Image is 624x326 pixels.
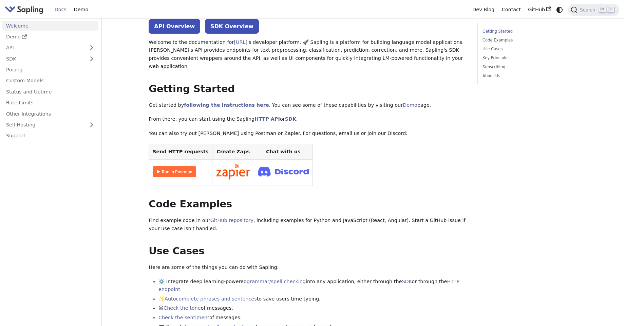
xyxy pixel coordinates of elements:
a: Self-Hosting [2,120,98,130]
a: Autocomplete phrases and sentences [165,296,257,302]
a: API Overview [149,19,200,34]
a: Subscribing [483,64,574,70]
a: Key Principles [483,55,574,61]
img: Sapling.ai [5,5,43,15]
kbd: K [607,6,614,13]
a: Pricing [2,65,98,75]
img: Join Discord [258,165,309,178]
p: From there, you can start using the Sapling or . [149,115,468,123]
a: HTTP API [254,116,280,122]
img: Run in Postman [153,166,196,177]
a: Check the sentiment [158,315,209,320]
a: SDK [285,116,296,122]
a: Rate Limits [2,98,98,108]
a: GitHub repository [210,218,253,223]
a: Support [2,131,98,141]
th: Create Zaps [212,144,254,160]
p: Welcome to the documentation for 's developer platform. 🚀 Sapling is a platform for building lang... [149,38,468,71]
a: Demo [70,4,92,15]
a: Welcome [2,21,98,31]
span: Search [578,7,599,13]
th: Send HTTP requests [149,144,212,160]
th: Chat with us [254,144,313,160]
p: You can also try out [PERSON_NAME] using Postman or Zapier. For questions, email us or join our D... [149,130,468,138]
a: Custom Models [2,76,98,86]
h2: Getting Started [149,83,468,95]
a: Other Integrations [2,109,98,119]
a: Demo [403,102,417,108]
p: Get started by . You can see some of these capabilities by visiting our page. [149,101,468,109]
a: Demo [2,32,98,42]
a: Code Examples [483,37,574,44]
button: Expand sidebar category 'API' [85,43,98,53]
button: Switch between dark and light mode (currently system mode) [555,5,565,15]
a: API [2,43,85,53]
li: ✨ to save users time typing. [158,295,468,303]
p: Find example code in our , including examples for Python and JavaScript (React, Angular). Start a... [149,217,468,233]
a: Getting Started [483,28,574,35]
p: Here are some of the things you can do with Sapling: [149,263,468,272]
a: Check the tone [164,305,201,311]
a: Use Cases [483,46,574,52]
a: Status and Uptime [2,87,98,97]
li: ⚙️ Integrate deep learning-powered into any application, either through the or through the . [158,278,468,294]
a: Dev Blog [469,4,498,15]
a: Sapling.ai [5,5,46,15]
a: Contact [498,4,525,15]
a: SDK [2,54,85,64]
li: of messages. [158,314,468,322]
img: Connect in Zapier [216,164,250,179]
button: Search (Ctrl+K) [568,4,619,16]
a: grammar/spell checking [247,279,306,284]
a: [URL] [234,39,247,45]
button: Expand sidebar category 'SDK' [85,54,98,64]
a: following the instructions here [184,102,269,108]
li: 😀 of messages. [158,304,468,312]
a: SDK Overview [205,19,259,34]
h2: Code Examples [149,198,468,210]
a: About Us [483,73,574,79]
h2: Use Cases [149,245,468,257]
a: Docs [51,4,70,15]
a: GitHub [524,4,554,15]
a: SDK [402,279,412,284]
